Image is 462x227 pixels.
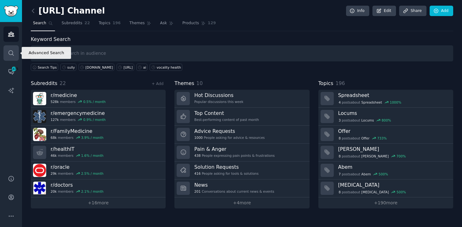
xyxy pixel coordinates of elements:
span: Topics [318,80,333,88]
a: +16more [31,197,166,208]
span: Subreddits [62,20,82,26]
a: [PERSON_NAME]8postsabout[PERSON_NAME]700% [318,144,453,162]
div: members [51,153,103,158]
h3: r/ healthIT [51,146,103,152]
span: 201 [194,189,201,194]
div: post s about [338,153,406,159]
span: 20k [51,189,57,194]
span: 8 [338,154,341,158]
a: r/medicine528kmembers0.5% / month [31,90,166,108]
span: 68k [51,135,57,140]
div: members [51,99,106,104]
a: sully [60,64,76,71]
div: members [51,135,103,140]
span: Search [33,20,46,26]
a: Hot DiscussionsPopular discussions this week [174,90,309,108]
div: 0.9 % / month [83,117,106,122]
div: post s about [338,99,402,105]
span: 8 [338,190,341,194]
img: emergencymedicine [33,110,46,123]
span: 29k [51,171,57,176]
h3: Hot Discussions [194,92,243,99]
div: [URL] [124,65,133,70]
span: Topics [99,20,110,26]
img: oracle [33,164,46,177]
a: Edit [372,6,396,16]
span: 528k [51,99,59,104]
div: 2.1 % / month [81,189,103,194]
div: Conversations about current news & events [194,189,274,194]
a: Themes [127,18,154,31]
h2: [URL] Channel [31,6,105,16]
span: 127k [51,117,59,122]
a: Locums3postsaboutLocums800% [318,108,453,126]
div: 3.9 % / month [81,135,103,140]
span: 1475 [11,67,17,71]
div: ai [143,65,146,70]
a: Share [399,6,426,16]
a: r/FamilyMedicine68kmembers3.9% / month [31,126,166,144]
span: Search Tips [38,65,57,70]
a: Subreddits22 [59,18,92,31]
a: [DOMAIN_NAME] [79,64,114,71]
div: 800 % [382,118,391,122]
h3: Spreadsheet [338,92,449,99]
span: 196 [335,80,345,86]
div: Popular discussions this week [194,99,243,104]
div: 500 % [397,190,406,194]
h3: Locums [338,110,449,116]
a: Add [430,6,453,16]
a: Ask [158,18,176,31]
div: People asking for advice & resources [194,135,265,140]
a: News201Conversations about current news & events [174,179,309,197]
a: r/emergencymedicine127kmembers0.9% / month [31,108,166,126]
img: medicine [33,92,46,105]
h3: r/ oracle [51,164,103,170]
div: post s about [338,117,392,123]
span: Themes [129,20,145,26]
div: members [51,171,103,176]
a: + Add [151,82,163,86]
span: 129 [208,20,216,26]
span: Products [182,20,199,26]
a: 1475 [3,64,19,79]
a: Top ContentBest-performing content of past month [174,108,309,126]
h3: Pain & Anger [194,146,275,152]
div: post s about [338,189,407,195]
a: ai [136,64,148,71]
h3: [MEDICAL_DATA] [338,182,449,188]
span: 196 [113,20,121,26]
div: post s about [338,135,387,141]
a: Abem7postsaboutAbem500% [318,162,453,179]
h3: r/ doctors [51,182,103,188]
h3: Advice Requests [194,128,265,134]
a: r/doctors20kmembers2.1% / month [31,179,166,197]
a: +190more [318,197,453,208]
span: [MEDICAL_DATA] [361,190,389,194]
span: Abem [361,172,371,176]
div: 2.5 % / month [81,171,103,176]
div: 700 % [396,154,406,158]
a: Solution Requests416People asking for tools & solutions [174,162,309,179]
span: 46k [51,153,57,158]
h3: Abem [338,164,449,170]
a: Advice Requests1000People asking for advice & resources [174,126,309,144]
div: members [51,189,103,194]
a: [MEDICAL_DATA]8postsabout[MEDICAL_DATA]500% [318,179,453,197]
span: Spreadsheet [361,100,382,105]
div: 0.5 % / month [83,99,106,104]
span: Ask [160,20,167,26]
div: 733 % [377,136,387,140]
a: Search [31,18,55,31]
h3: [PERSON_NAME] [338,146,449,152]
a: Pain & Anger438People expressing pain points & frustrations [174,144,309,162]
span: 22 [60,80,66,86]
a: Topics196 [96,18,123,31]
a: [URL] [117,64,134,71]
a: +4more [174,197,309,208]
span: Themes [174,80,194,88]
a: Info [346,6,369,16]
h3: News [194,182,274,188]
span: Offer [361,136,370,140]
div: 1.6 % / month [81,153,103,158]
